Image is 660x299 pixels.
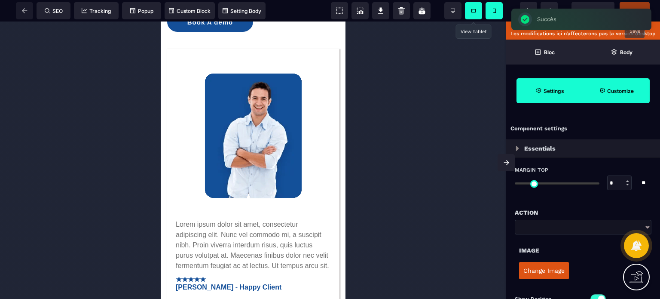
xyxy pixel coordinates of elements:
div: ★★★★★ [15,254,170,262]
span: SEO [45,8,63,14]
p: Essentials [524,143,556,154]
span: Publier [626,7,643,14]
strong: Body [620,49,632,55]
p: Les modifications ici n’affecterons pas la version desktop [510,31,656,37]
span: Custom Block [169,8,211,14]
strong: Bloc [544,49,555,55]
span: Tracking [82,8,111,14]
p: Vous êtes en version mobile. [510,25,656,31]
span: Margin Top [515,166,548,173]
span: View components [331,2,348,19]
span: Setting Body [223,8,261,14]
button: Change Image [519,262,569,279]
div: [PERSON_NAME] - Happy Client [15,262,170,270]
div: Image [519,245,647,256]
span: Open Blocks [506,40,583,65]
div: Action [515,207,651,218]
span: Popup [130,8,153,14]
strong: Settings [544,88,564,94]
span: Open Style Manager [583,78,650,103]
span: Open Layer Manager [583,40,660,65]
span: Settings [516,78,583,103]
div: Component settings [506,120,660,137]
span: Previsualiser [577,7,609,14]
img: cfc49650f04120e6762a9f0e096f9468_tmp49b2dark.png [44,52,141,177]
div: Lorem ipsum dolor sit amet, consectetur adipiscing elit. Nunc vel commodo mi, a suscipit nibh. Pr... [15,198,170,250]
strong: Customize [607,88,634,94]
span: Screenshot [351,2,369,19]
span: Preview [571,2,614,19]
